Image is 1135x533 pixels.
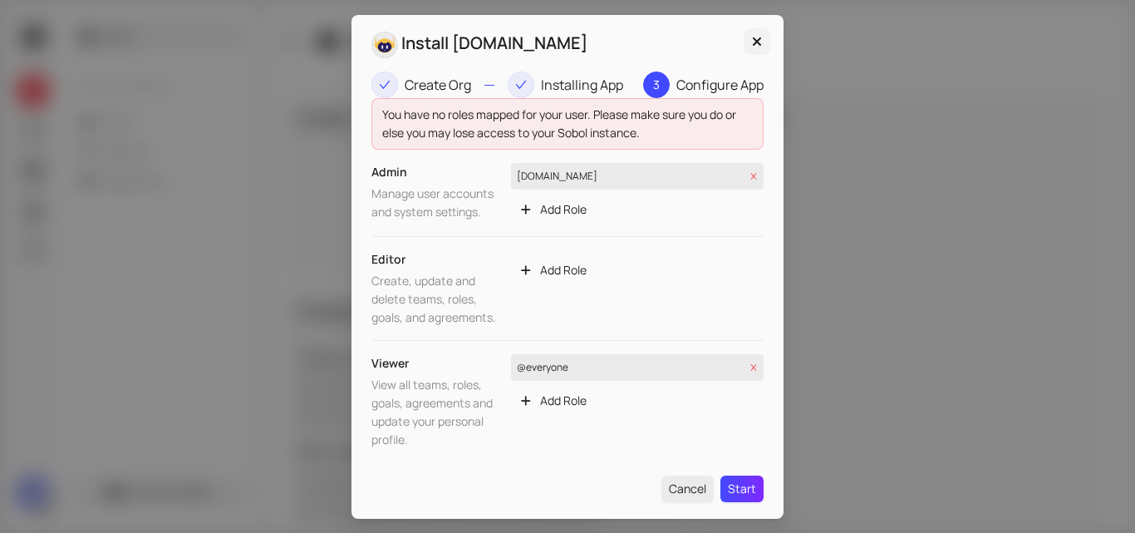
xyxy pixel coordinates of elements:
[405,72,484,98] div: Create Org
[382,106,753,142] div: You have no roles mapped for your user. Please make sure you do or else you may lose access to yo...
[379,79,391,91] span: check
[371,272,498,327] div: Create, update and delete teams, roles, goals, and agreements.
[720,476,764,502] button: Start
[515,79,527,91] span: check
[372,32,397,57] img: collabland.png
[511,387,594,414] button: Add Role
[661,476,714,502] button: Cancel
[511,163,764,190] span: [DOMAIN_NAME]
[511,196,594,223] button: Add Role
[371,250,498,269] div: Editor
[744,28,770,55] button: Close
[669,480,706,498] span: Cancel
[511,257,594,284] button: Add Role
[371,32,724,58] div: Install [DOMAIN_NAME]
[749,363,758,372] span: close
[676,72,764,98] div: Configure App
[749,172,758,180] span: close
[371,185,498,221] div: Manage user accounts and system settings.
[541,72,636,98] div: Installing App
[540,392,587,410] span: Add Role
[371,163,498,181] div: Admin
[371,376,498,449] div: View all teams, roles, goals, agreements and update your personal profile.
[728,480,756,498] span: Start
[371,354,498,373] div: Viewer
[511,354,764,381] span: @everyone
[653,76,660,92] span: 3
[540,261,587,279] span: Add Role
[540,200,587,219] span: Add Role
